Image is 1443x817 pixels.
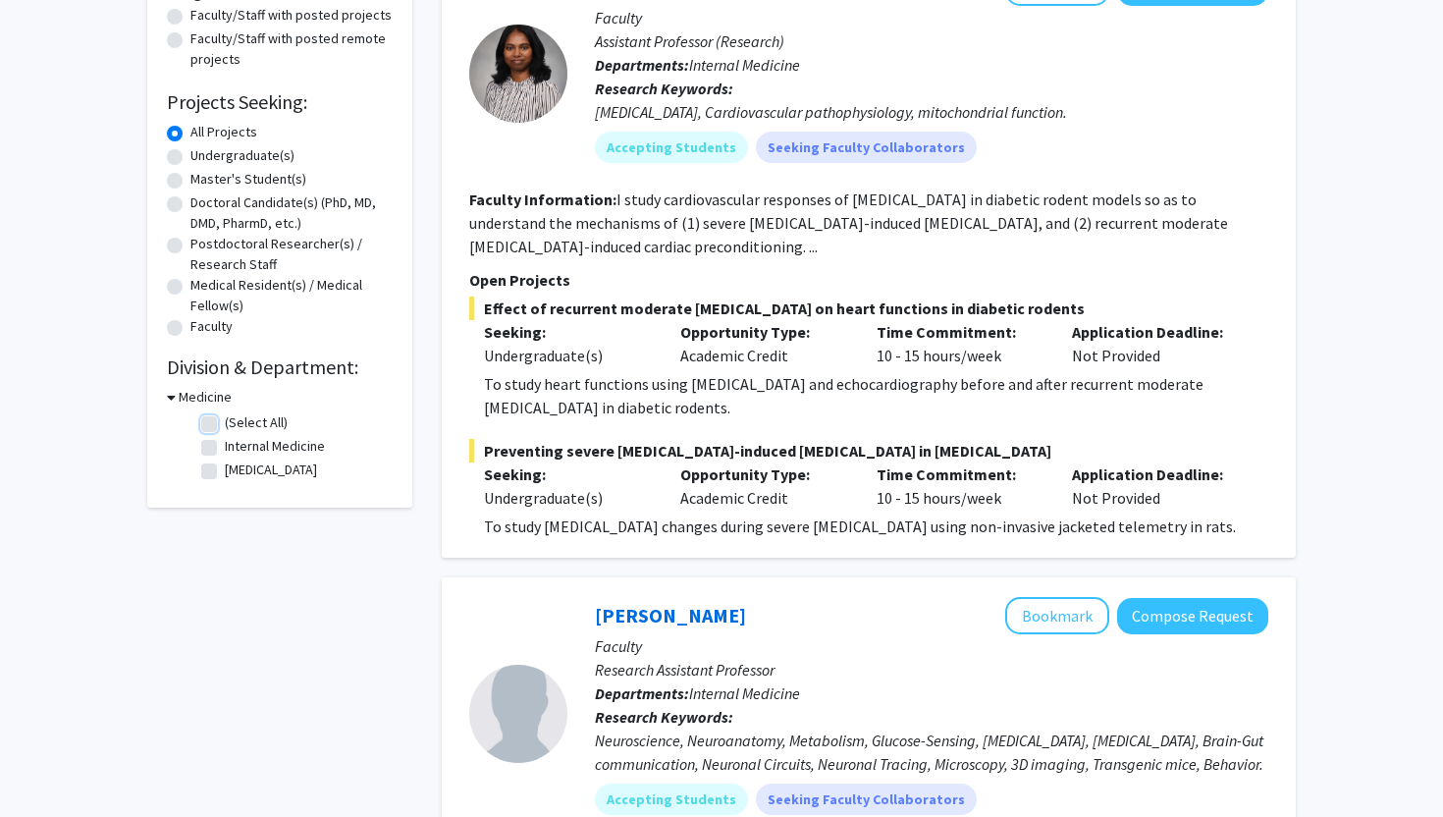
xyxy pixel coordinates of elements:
[1057,320,1254,367] div: Not Provided
[877,463,1043,486] p: Time Commitment:
[595,29,1268,53] p: Assistant Professor (Research)
[1057,463,1254,510] div: Not Provided
[680,463,847,486] p: Opportunity Type:
[484,486,651,510] div: Undergraduate(s)
[595,658,1268,681] p: Research Assistant Professor
[190,316,233,337] label: Faculty
[595,707,733,727] b: Research Keywords:
[595,100,1268,124] div: [MEDICAL_DATA], Cardiovascular pathophysiology, mitochondrial function.
[877,320,1043,344] p: Time Commitment:
[689,55,800,75] span: Internal Medicine
[1072,463,1239,486] p: Application Deadline:
[469,190,1228,256] fg-read-more: I study cardiovascular responses of [MEDICAL_DATA] in diabetic rodent models so as to understand ...
[1072,320,1239,344] p: Application Deadline:
[167,90,393,114] h2: Projects Seeking:
[190,169,306,190] label: Master's Student(s)
[484,463,651,486] p: Seeking:
[756,132,977,163] mat-chip: Seeking Faculty Collaborators
[666,320,862,367] div: Academic Credit
[225,460,317,480] label: [MEDICAL_DATA]
[484,344,651,367] div: Undergraduate(s)
[595,634,1268,658] p: Faculty
[469,297,1268,320] span: Effect of recurrent moderate [MEDICAL_DATA] on heart functions in diabetic rodents
[862,320,1058,367] div: 10 - 15 hours/week
[595,784,748,815] mat-chip: Accepting Students
[225,436,325,457] label: Internal Medicine
[484,372,1268,419] p: To study heart functions using [MEDICAL_DATA] and echocardiography before and after recurrent mod...
[595,683,689,703] b: Departments:
[756,784,977,815] mat-chip: Seeking Faculty Collaborators
[595,132,748,163] mat-chip: Accepting Students
[680,320,847,344] p: Opportunity Type:
[190,275,393,316] label: Medical Resident(s) / Medical Fellow(s)
[595,55,689,75] b: Departments:
[190,5,392,26] label: Faculty/Staff with posted projects
[190,192,393,234] label: Doctoral Candidate(s) (PhD, MD, DMD, PharmD, etc.)
[862,463,1058,510] div: 10 - 15 hours/week
[484,515,1268,538] p: To study [MEDICAL_DATA] changes during severe [MEDICAL_DATA] using non-invasive jacketed telemetr...
[469,439,1268,463] span: Preventing severe [MEDICAL_DATA]-induced [MEDICAL_DATA] in [MEDICAL_DATA]
[190,145,294,166] label: Undergraduate(s)
[595,729,1268,776] div: Neuroscience, Neuroanatomy, Metabolism, Glucose-Sensing, [MEDICAL_DATA], [MEDICAL_DATA], Brain-Gu...
[225,412,288,433] label: (Select All)
[15,729,83,802] iframe: Chat
[595,79,733,98] b: Research Keywords:
[484,320,651,344] p: Seeking:
[595,6,1268,29] p: Faculty
[469,268,1268,292] p: Open Projects
[689,683,800,703] span: Internal Medicine
[190,28,393,70] label: Faculty/Staff with posted remote projects
[190,122,257,142] label: All Projects
[179,387,232,408] h3: Medicine
[1117,598,1268,634] button: Compose Request to Ioannis Papazoglou
[167,355,393,379] h2: Division & Department:
[666,463,862,510] div: Academic Credit
[1005,597,1109,634] button: Add Ioannis Papazoglou to Bookmarks
[190,234,393,275] label: Postdoctoral Researcher(s) / Research Staff
[469,190,616,209] b: Faculty Information:
[595,603,746,627] a: [PERSON_NAME]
